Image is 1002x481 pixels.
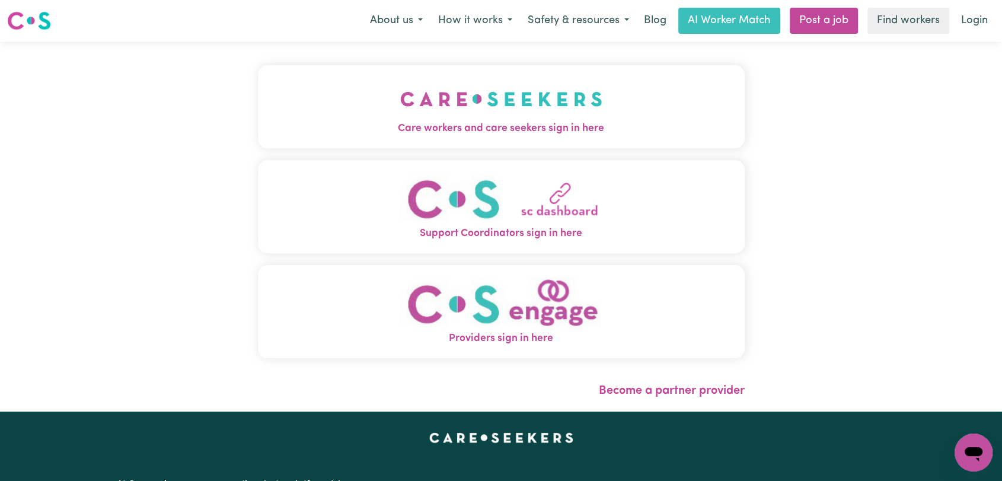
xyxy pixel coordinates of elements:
[599,385,745,397] a: Become a partner provider
[258,226,745,241] span: Support Coordinators sign in here
[258,160,745,253] button: Support Coordinators sign in here
[7,10,51,31] img: Careseekers logo
[678,8,780,34] a: AI Worker Match
[637,8,674,34] a: Blog
[258,65,745,148] button: Care workers and care seekers sign in here
[429,433,573,442] a: Careseekers home page
[955,434,993,472] iframe: Button to launch messaging window
[362,8,430,33] button: About us
[520,8,637,33] button: Safety & resources
[258,331,745,346] span: Providers sign in here
[790,8,858,34] a: Post a job
[867,8,949,34] a: Find workers
[954,8,995,34] a: Login
[430,8,520,33] button: How it works
[7,7,51,34] a: Careseekers logo
[258,265,745,358] button: Providers sign in here
[258,121,745,136] span: Care workers and care seekers sign in here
